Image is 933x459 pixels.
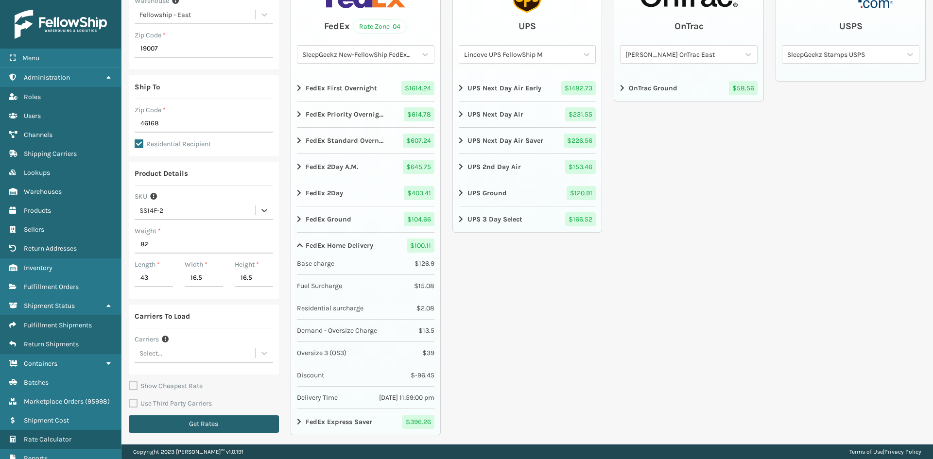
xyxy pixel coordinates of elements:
span: Discount [297,370,324,380]
span: [DATE] 11:59:00 pm [379,392,434,403]
div: SleepGeekz Stamps USPS [787,50,902,60]
label: Width [185,259,207,270]
strong: UPS 3 Day Select [467,214,522,224]
strong: FedEx 2Day [306,188,343,198]
span: $ 100.11 [407,238,434,253]
label: Use Third Party Carriers [129,399,212,408]
div: USPS [839,19,863,34]
span: $ 39 [422,348,434,358]
span: $ -96.45 [411,370,434,380]
strong: UPS Next Day Air [467,109,523,119]
label: Length [135,259,160,270]
span: Return Addresses [24,244,77,253]
strong: FedEx First Overnight [306,83,377,93]
span: Administration [24,73,70,82]
span: $ 607.24 [403,134,434,148]
span: 04 [393,21,400,32]
span: $ 403.41 [404,186,434,200]
div: Lincove UPS FellowShip M [464,50,579,60]
strong: FedEx Ground [306,214,351,224]
a: Privacy Policy [884,448,921,455]
div: SleepGeekz New-FellowShip FedEx Account [302,50,417,60]
span: $ 396.26 [402,415,434,429]
span: Marketplace Orders [24,397,84,406]
span: $ 126.9 [415,258,434,269]
span: Roles [24,93,41,101]
label: Zip Code [135,30,166,40]
div: Ship To [135,81,160,93]
span: Fulfillment Shipments [24,321,92,329]
strong: UPS Next Day Air Saver [467,136,543,146]
span: Oversize 3 (OS3) [297,348,346,358]
span: $ 13.5 [418,325,434,336]
span: Fulfillment Orders [24,283,79,291]
div: OnTrac [674,19,704,34]
span: $ 614.78 [404,107,434,121]
span: $ 1482.73 [561,81,596,95]
div: Fellowship - East [139,10,256,20]
a: Terms of Use [849,448,883,455]
span: $ 1614.24 [401,81,434,95]
label: Residential Recipient [135,140,211,148]
strong: FedEx Home Delivery [306,240,373,251]
span: Demand - Oversize Charge [297,325,377,336]
span: Shipment Cost [24,416,69,425]
div: FedEx [324,19,350,34]
div: Select... [139,348,162,358]
span: Channels [24,131,52,139]
strong: FedEx 2Day A.M. [306,162,358,172]
span: ( 95998 ) [85,397,110,406]
span: $ 153.46 [565,160,596,174]
span: Containers [24,359,57,368]
span: $ 645.75 [403,160,434,174]
span: Rate Calculator [24,435,71,443]
strong: UPS Ground [467,188,507,198]
span: Lookups [24,169,50,177]
label: Weight [135,226,161,236]
label: Show Cheapest Rate [129,382,203,390]
label: Zip Code [135,105,166,115]
span: $ 226.56 [564,134,596,148]
span: Warehouses [24,187,62,196]
div: SS14F-2 [139,205,256,216]
strong: FedEx Standard Overnight [306,136,384,146]
label: Carriers [135,334,159,344]
span: Shipment Status [24,302,75,310]
span: $ 2.08 [416,303,434,313]
span: Products [24,206,51,215]
div: | [849,444,921,459]
div: Product Details [135,168,188,179]
span: Users [24,112,41,120]
p: Copyright 2023 [PERSON_NAME]™ v 1.0.191 [133,444,243,459]
span: $ 231.55 [565,107,596,121]
img: logo [15,10,107,39]
span: $ 58.56 [729,81,758,95]
strong: UPS 2nd Day Air [467,162,521,172]
span: Rate Zone [359,21,390,32]
strong: OnTrac Ground [629,83,677,93]
span: Menu [22,54,39,62]
span: Batches [24,378,49,387]
strong: UPS Next Day Air Early [467,83,541,93]
span: $ 104.66 [404,212,434,226]
strong: FedEx Express Saver [306,417,372,427]
div: Carriers To Load [135,310,190,322]
div: UPS [518,19,536,34]
span: Inventory [24,264,52,272]
span: Base charge [297,258,334,269]
button: Get Rates [129,415,279,433]
div: [PERSON_NAME] OnTrac East [625,50,741,60]
span: $ 15.08 [414,281,434,291]
span: $ 120.91 [567,186,596,200]
span: Delivery Time [297,392,338,403]
span: Shipping Carriers [24,150,77,158]
label: SKU [135,191,147,202]
strong: FedEx Priority Overnight [306,109,384,119]
span: Sellers [24,225,44,234]
span: Fuel Surcharge [297,281,342,291]
span: Return Shipments [24,340,79,348]
span: Residential surcharge [297,303,363,313]
label: Height [235,259,259,270]
span: $ 166.52 [565,212,596,226]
